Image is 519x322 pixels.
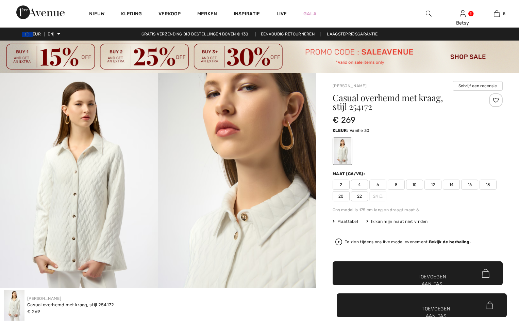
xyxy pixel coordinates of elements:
img: Casual overhemd met kraag, stijl 254172 [4,290,24,321]
img: Casual overhemd met kraag, stijl 254172.2 [158,73,316,310]
font: 8 [395,182,398,187]
a: Aanmelden [460,10,466,17]
font: Schrijf een recensie [458,83,497,88]
font: Merken [197,11,217,17]
font: Maat (CA/VS): [333,171,365,176]
font: Betsy [456,20,469,26]
font: 6 [376,182,379,187]
font: Casual overhemd met kraag, stijl 254172 [27,302,114,307]
img: Mijn tas [494,10,500,18]
a: Gala [303,10,317,17]
a: Live [277,10,287,17]
font: Ons model is 175 cm lang en draagt ​​maat 6. [333,208,420,212]
img: zoek op de website [426,10,432,18]
a: Laagsteprijsgarantie [321,32,383,36]
font: 4 [358,182,361,187]
font: Laagsteprijsgarantie [327,32,378,36]
font: Toevoegen aan tas [422,305,450,320]
a: Gratis verzending bij bestellingen boven € 130 [136,32,254,36]
font: Vanille 30 [350,128,369,133]
font: Verkoop [158,11,181,17]
button: Schrijf een recensie [453,81,503,91]
img: 1ère Avenue [16,5,65,19]
img: Bag.svg [482,269,489,278]
img: Euro [22,32,33,37]
a: Nieuw [89,11,105,18]
font: Maattabel [337,219,358,224]
font: 10 [412,182,417,187]
font: € 269 [27,309,40,314]
a: Eenvoudig retourneren [255,32,320,36]
font: Gala [303,11,317,17]
div: Vanille 30 [334,139,351,164]
font: EN [48,32,53,36]
font: Toevoegen aan tas [418,273,446,288]
font: Kleur: [333,128,348,133]
font: Live [277,11,287,17]
font: 14 [449,182,454,187]
a: [PERSON_NAME] [333,83,367,88]
font: 18 [486,182,490,187]
img: Bekijk de herhaling [335,239,342,245]
font: Ik kan mijn maat niet vinden [371,219,428,224]
font: 5 [503,11,505,16]
a: 5 [480,10,513,18]
iframe: Open een widget waar u meer informatie kunt vinden [475,271,512,288]
img: Mijn gegevens [460,10,466,18]
font: Eenvoudig retourneren [261,32,315,36]
font: 16 [468,182,472,187]
font: 12 [431,182,435,187]
a: Verkoop [158,11,181,18]
font: € 269 [333,115,356,125]
font: Te zien tijdens ons live mode-evenement. [345,240,429,244]
a: [PERSON_NAME] [27,296,61,301]
font: Bekijk de herhaling. [429,240,471,244]
font: 24 [373,194,378,199]
a: Merken [197,11,217,18]
font: Kleding [121,11,142,17]
a: Kleding [121,11,142,18]
font: Inspiratie [234,11,260,17]
img: ring-m.svg [379,195,383,198]
font: Casual overhemd met kraag, stijl 254172 [333,92,443,112]
font: 20 [338,194,344,199]
font: 2 [340,182,342,187]
font: Gratis verzending bij bestellingen boven € 130 [141,32,249,36]
font: EUR [33,32,41,36]
img: Bag.svg [486,302,493,309]
font: 22 [357,194,362,199]
font: Nieuw [89,11,105,17]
